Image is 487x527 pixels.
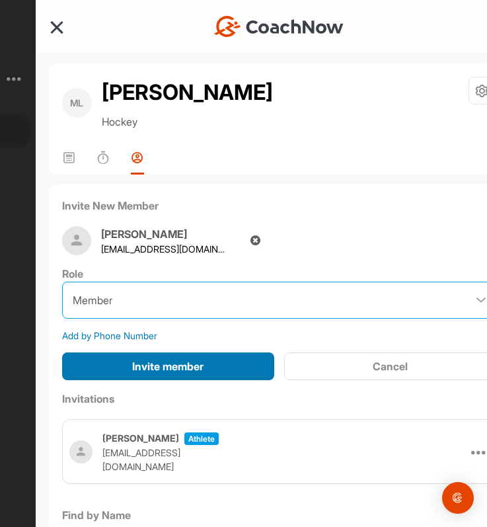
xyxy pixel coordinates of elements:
[442,482,474,514] div: Open Intercom Messenger
[101,226,227,242] h4: [PERSON_NAME]
[102,431,179,445] h3: [PERSON_NAME]
[101,242,227,256] p: [EMAIL_ADDRESS][DOMAIN_NAME]
[62,329,157,343] div: Add by Phone Number
[102,446,182,473] p: [EMAIL_ADDRESS][DOMAIN_NAME]
[214,16,344,37] img: CoachNow
[62,226,91,255] img: author
[62,88,92,118] div: ML
[62,352,274,381] button: Invite member
[184,432,219,445] span: athlete
[62,267,83,280] label: Role
[132,360,204,373] span: Invite member
[102,114,273,130] p: Hockey
[102,77,273,108] h2: [PERSON_NAME]
[69,440,93,464] img: user
[373,360,408,373] span: Cancel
